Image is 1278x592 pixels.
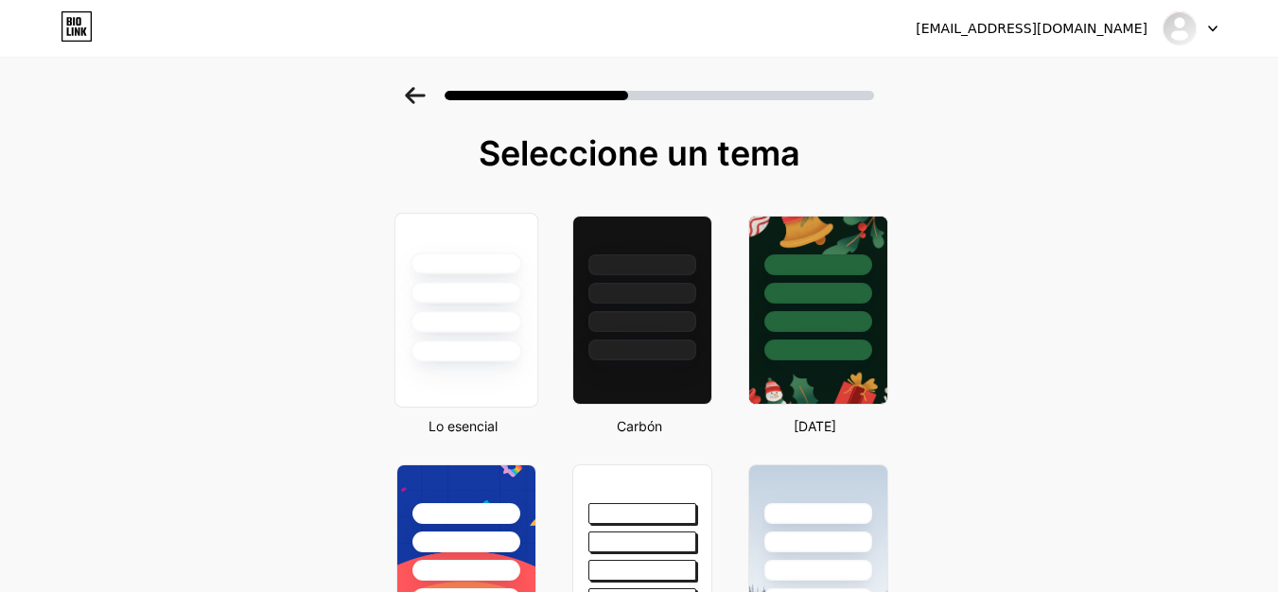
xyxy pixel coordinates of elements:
[794,418,836,434] font: [DATE]
[617,418,662,434] font: Carbón
[1162,10,1198,46] img: Catalina Martínez
[429,418,498,434] font: Lo esencial
[479,132,800,174] font: Seleccione un tema
[916,21,1147,36] font: [EMAIL_ADDRESS][DOMAIN_NAME]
